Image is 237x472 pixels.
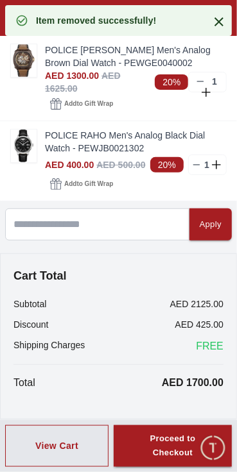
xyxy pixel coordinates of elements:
span: Hello! I'm your Time House Watches Support Assistant. How can I assist you [DATE]? [64,366,178,376]
span: 20% [150,157,184,173]
span: Just now [179,349,208,360]
p: 1 [209,75,220,88]
div: Apply [200,217,222,232]
a: POLICE [PERSON_NAME] Men's Analog Brown Dial Watch - PEWGE0040002 [45,44,227,69]
div: Chat with us now [13,337,224,389]
div: Home [1,427,115,470]
span: 20% [155,74,188,90]
div: Zoe [22,342,215,383]
button: Apply [189,208,232,240]
span: Home [45,455,71,466]
button: Addto Gift Wrap [45,175,118,193]
p: Subtotal [13,298,46,310]
div: Find your dream watch—experts ready to assist! [13,294,224,321]
p: Discount [13,318,48,331]
img: Profile picture of Zoe [30,351,54,375]
img: ... [11,44,37,77]
span: Conversation [147,455,206,466]
img: ... [11,130,37,162]
span: FREE [196,339,224,354]
button: View Cart [5,425,109,468]
img: Company logo [14,13,39,39]
a: POLICE RAHO Men's Analog Black Dial Watch - PEWJB0021302 [45,129,227,155]
p: 1 [202,158,212,171]
div: Chat Widget [199,434,227,462]
p: AED 1700.00 [162,375,224,391]
button: Addto Gift Wrap [45,95,118,113]
div: Conversation [118,427,236,470]
button: Proceed to Checkout [114,425,232,468]
div: [PERSON_NAME] [64,349,161,366]
h4: Cart Total [13,267,224,285]
p: Shipping Charges [13,339,85,354]
div: Timehousecompany [13,239,224,288]
p: AED 425.00 [175,318,224,331]
span: AED 500.00 [96,160,145,170]
div: View Cart [35,439,78,452]
em: Minimize [198,13,224,38]
p: Total [13,375,35,391]
span: Add to Gift Wrap [64,178,113,190]
span: AED 400.00 [45,160,94,170]
span: AED 1300.00 [45,71,99,81]
span: Add to Gift Wrap [64,97,113,110]
div: Item removed successfully! [36,14,157,27]
div: Proceed to Checkout [137,432,209,461]
p: AED 2125.00 [170,298,224,310]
